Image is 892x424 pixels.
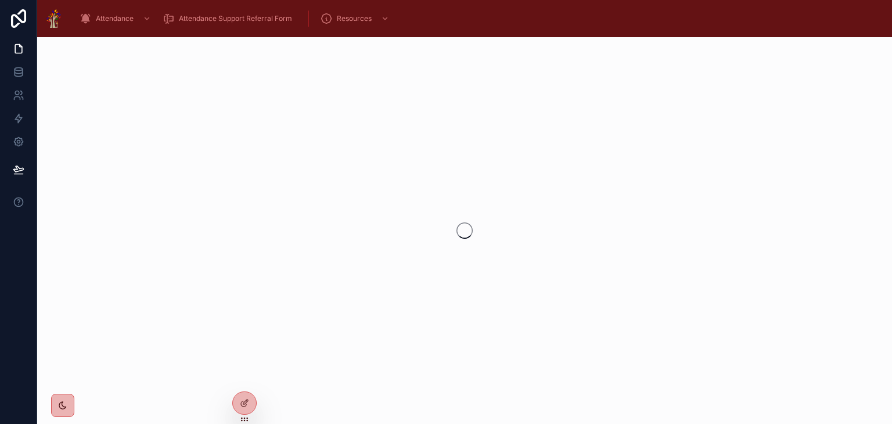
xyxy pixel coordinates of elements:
a: Attendance Support Referral Form [159,8,300,29]
span: Attendance [96,14,134,23]
a: Attendance [76,8,157,29]
a: Resources [317,8,395,29]
img: App logo [46,9,61,28]
span: Resources [337,14,372,23]
span: Attendance Support Referral Form [179,14,292,23]
div: scrollable content [70,6,883,31]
